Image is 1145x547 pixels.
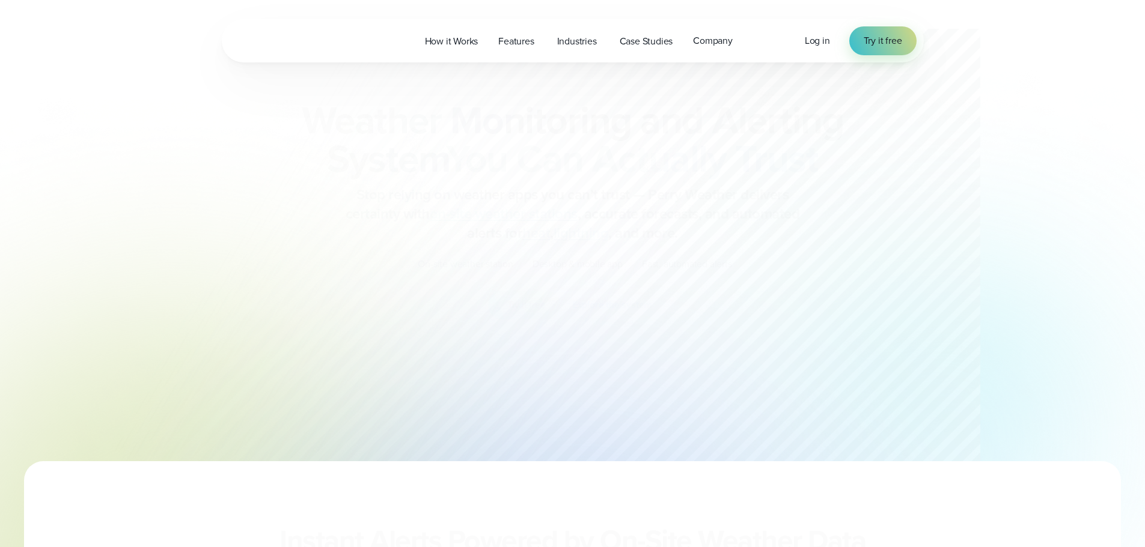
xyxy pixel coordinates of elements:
a: How it Works [415,29,489,53]
a: Log in [805,34,830,48]
span: Industries [557,34,597,49]
span: How it Works [425,34,478,49]
a: Try it free [849,26,917,55]
span: Company [693,34,733,48]
span: Features [498,34,534,49]
span: Try it free [864,34,902,48]
span: Case Studies [620,34,673,49]
a: Case Studies [609,29,683,53]
span: Log in [805,34,830,47]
